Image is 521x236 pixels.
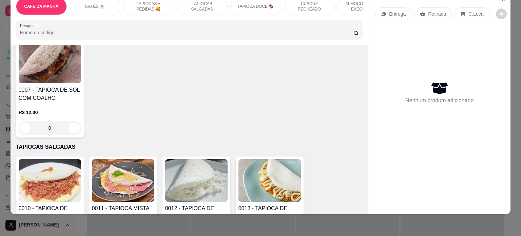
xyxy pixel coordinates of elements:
[165,159,228,202] img: product-image
[19,86,81,102] h4: 0007 - TAPIOCA DE SOL COM COALHO
[19,109,81,116] p: R$ 12,00
[468,11,484,17] p: C.Local
[428,11,446,17] p: Retirada
[129,1,168,12] p: TAPIOCAS + PEDIDAS 🥰
[238,204,301,221] h4: 0013 - TAPIOCA DE FRANGO COM CATUPIRY
[496,8,507,19] button: decrease-product-quantity
[92,159,154,202] img: product-image
[19,204,81,221] h4: 0010 - TAPIOCA DE CALABRESA E QUEIJO
[20,29,353,36] input: Pesquisa
[343,1,383,12] p: ALMOÇO - PRATO EXECUTIVO
[19,159,81,202] img: product-image
[24,4,58,9] p: CAFÉ DA MANHÃ
[389,11,406,17] p: Entrega
[165,204,228,221] h4: 0012 - TAPIOCA DE COCO
[405,96,474,105] p: Nenhum produto adicionado
[237,4,274,9] p: TAPIOCA DOCE 🍫
[290,1,329,12] p: CUSCUZ RECHEADO
[238,159,301,202] img: product-image
[20,23,39,29] label: Pesquisa
[85,4,105,9] p: CAFÉS ☕️
[16,143,363,151] p: TAPIOCAS SALGADAS
[19,41,81,83] img: product-image
[182,1,222,12] p: TAPIOCAS SALGADAS
[92,204,154,213] h4: 0011 - TAPIOCA MISTA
